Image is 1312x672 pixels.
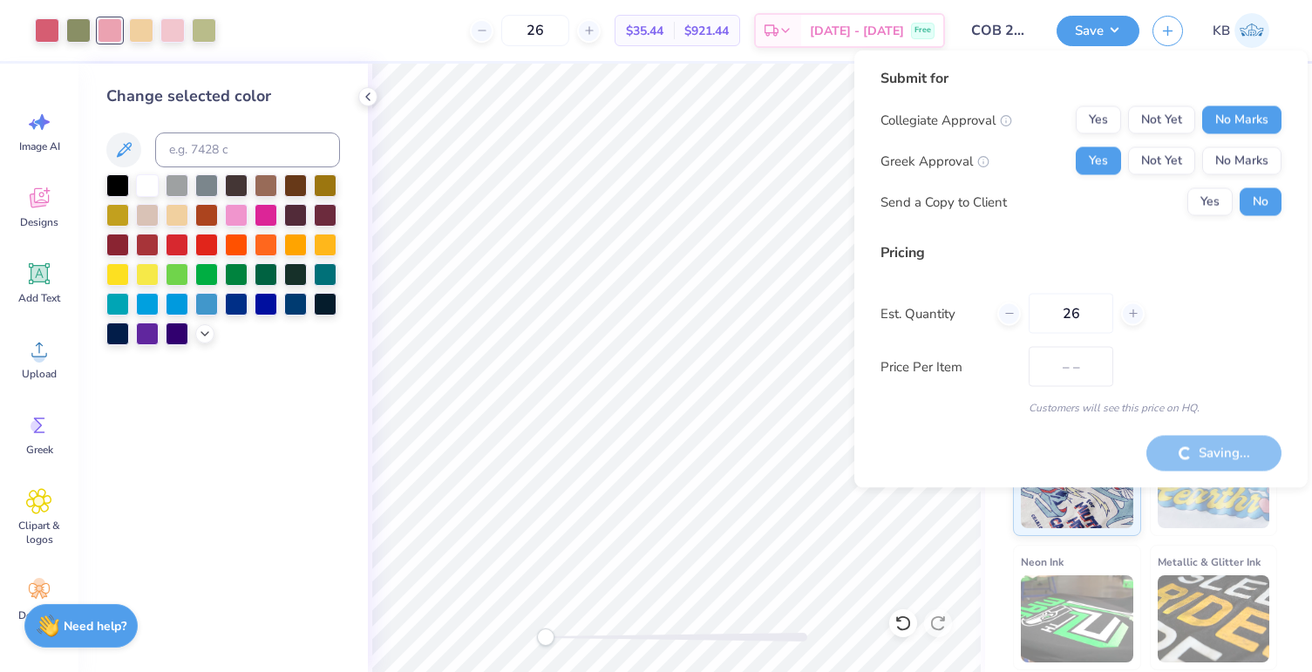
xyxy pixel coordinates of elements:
[537,628,554,646] div: Accessibility label
[19,139,60,153] span: Image AI
[1202,106,1281,134] button: No Marks
[880,400,1281,416] div: Customers will see this price on HQ.
[914,24,931,37] span: Free
[1128,147,1195,175] button: Not Yet
[10,519,68,546] span: Clipart & logos
[880,192,1007,212] div: Send a Copy to Client
[1234,13,1269,48] img: Kayla Berkoff
[880,68,1281,89] div: Submit for
[1187,188,1233,216] button: Yes
[26,443,53,457] span: Greek
[1076,147,1121,175] button: Yes
[1205,13,1277,48] a: KB
[1240,188,1281,216] button: No
[20,215,58,229] span: Designs
[501,15,569,46] input: – –
[1128,106,1195,134] button: Not Yet
[155,132,340,167] input: e.g. 7428 c
[684,22,729,40] span: $921.44
[106,85,340,108] div: Change selected color
[18,608,60,622] span: Decorate
[1057,16,1139,46] button: Save
[880,356,1016,377] label: Price Per Item
[626,22,663,40] span: $35.44
[880,110,1012,130] div: Collegiate Approval
[810,22,904,40] span: [DATE] - [DATE]
[1202,147,1281,175] button: No Marks
[1158,553,1261,571] span: Metallic & Glitter Ink
[1021,553,1064,571] span: Neon Ink
[1029,294,1113,334] input: – –
[18,291,60,305] span: Add Text
[22,367,57,381] span: Upload
[958,13,1043,48] input: Untitled Design
[1158,575,1270,662] img: Metallic & Glitter Ink
[880,151,989,171] div: Greek Approval
[880,242,1281,263] div: Pricing
[1076,106,1121,134] button: Yes
[1213,21,1230,41] span: KB
[64,618,126,635] strong: Need help?
[880,303,984,323] label: Est. Quantity
[1021,575,1133,662] img: Neon Ink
